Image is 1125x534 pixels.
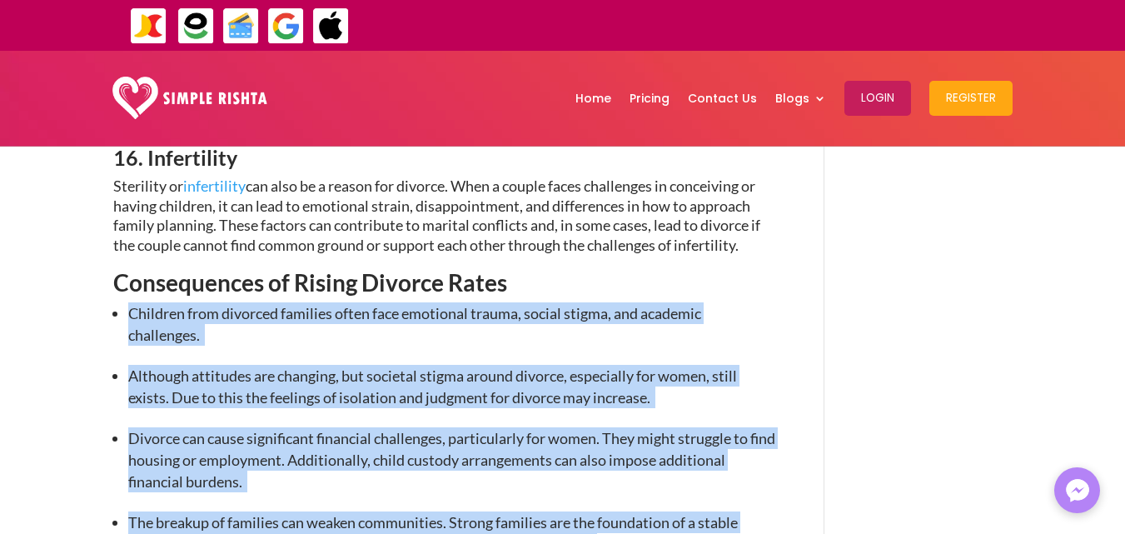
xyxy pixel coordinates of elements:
button: Login [844,81,911,116]
span: 16. Infertility [113,145,237,170]
a: Home [575,55,611,142]
span: Children from divorced families often face emotional trauma, social stigma, and academic challenges. [128,304,701,344]
a: Pricing [630,55,670,142]
span: Sterility or can also be a reason for divorce. When a couple faces challenges in conceiving or ha... [113,177,760,254]
span: Divorce can cause significant financial challenges, particularly for women. They might struggle t... [128,429,775,491]
a: Blogs [775,55,826,142]
img: GooglePay-icon [267,7,305,45]
a: infertility [183,177,246,195]
span: Consequences of Rising Divorce Rates [113,268,507,297]
a: Register [929,55,1013,142]
a: Login [844,55,911,142]
img: JazzCash-icon [130,7,167,45]
img: Messenger [1061,474,1094,507]
img: ApplePay-icon [312,7,350,45]
img: Credit Cards [222,7,260,45]
span: Although attitudes are changing, but societal stigma around divorce, especially for women, still ... [128,367,737,407]
a: Contact Us [688,55,757,142]
img: EasyPaisa-icon [177,7,215,45]
button: Register [929,81,1013,116]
